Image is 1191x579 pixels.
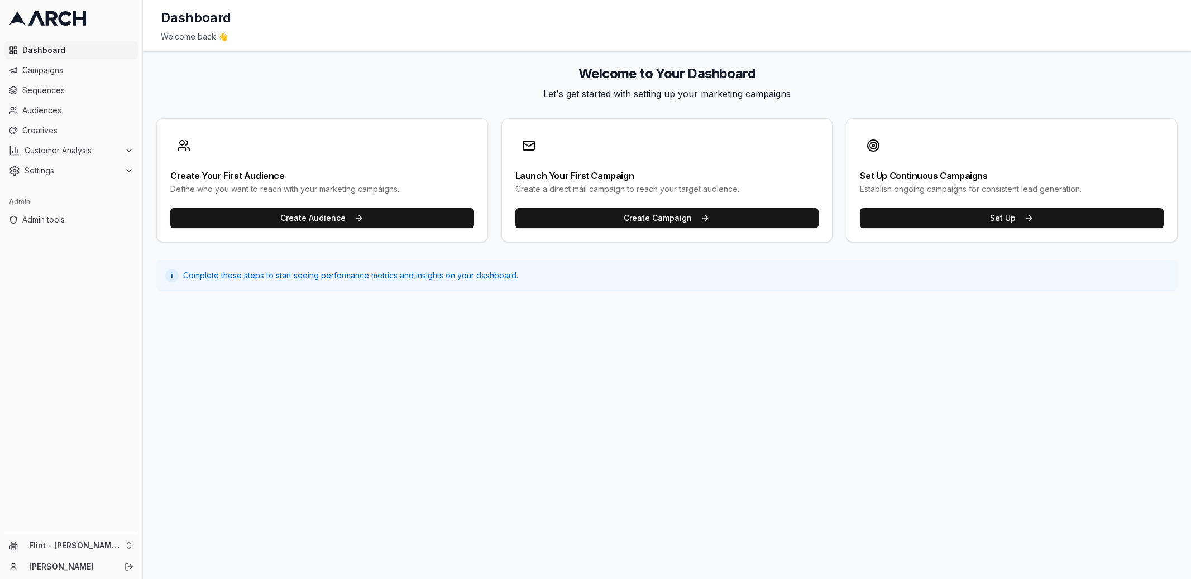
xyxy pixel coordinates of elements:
a: Creatives [4,122,138,139]
span: Sequences [22,85,133,96]
button: Log out [121,559,137,575]
a: [PERSON_NAME] [29,561,112,572]
a: Admin tools [4,211,138,229]
p: Let's get started with setting up your marketing campaigns [156,87,1178,100]
button: Customer Analysis [4,142,138,160]
a: Campaigns [4,61,138,79]
span: Complete these steps to start seeing performance metrics and insights on your dashboard. [183,270,518,281]
button: Flint - [PERSON_NAME] Heating & Air Conditioning [4,537,138,554]
span: Creatives [22,125,133,136]
div: Create Your First Audience [170,171,474,180]
span: Admin tools [22,214,133,225]
span: Dashboard [22,45,133,56]
button: Set Up [860,208,1164,228]
div: Create a direct mail campaign to reach your target audience. [515,184,819,195]
button: Settings [4,162,138,180]
button: Create Audience [170,208,474,228]
span: Flint - [PERSON_NAME] Heating & Air Conditioning [29,541,120,551]
span: Customer Analysis [25,145,120,156]
a: Sequences [4,81,138,99]
span: i [171,271,173,280]
span: Settings [25,165,120,176]
div: Welcome back 👋 [161,31,1173,42]
div: Admin [4,193,138,211]
div: Launch Your First Campaign [515,171,819,180]
a: Audiences [4,102,138,119]
span: Audiences [22,105,133,116]
div: Define who you want to reach with your marketing campaigns. [170,184,474,195]
div: Set Up Continuous Campaigns [860,171,1164,180]
a: Dashboard [4,41,138,59]
div: Establish ongoing campaigns for consistent lead generation. [860,184,1164,195]
h2: Welcome to Your Dashboard [156,65,1178,83]
h1: Dashboard [161,9,231,27]
span: Campaigns [22,65,133,76]
button: Create Campaign [515,208,819,228]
